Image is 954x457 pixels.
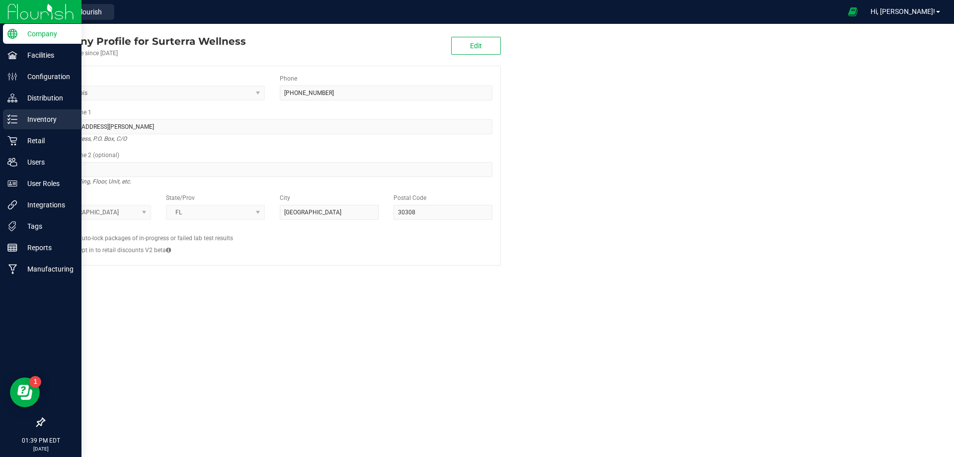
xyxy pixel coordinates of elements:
[7,264,17,274] inline-svg: Manufacturing
[52,227,492,234] h2: Configs
[17,71,77,83] p: Configuration
[470,42,482,50] span: Edit
[44,34,246,49] div: Surterra Wellness
[7,29,17,39] inline-svg: Company
[17,178,77,189] p: User Roles
[17,156,77,168] p: Users
[78,246,171,255] label: Opt in to retail discounts V2 beta
[451,37,501,55] button: Edit
[17,220,77,232] p: Tags
[7,50,17,60] inline-svg: Facilities
[394,205,492,220] input: Postal Code
[52,151,119,160] label: Address Line 2 (optional)
[52,133,127,145] i: Street address, P.O. Box, C/O
[17,113,77,125] p: Inventory
[280,193,290,202] label: City
[7,114,17,124] inline-svg: Inventory
[7,221,17,231] inline-svg: Tags
[280,86,492,100] input: (123) 456-7890
[842,2,864,21] span: Open Ecommerce Menu
[7,200,17,210] inline-svg: Integrations
[17,92,77,104] p: Distribution
[17,242,77,254] p: Reports
[7,72,17,82] inline-svg: Configuration
[166,193,195,202] label: State/Prov
[10,377,40,407] iframe: Resource center
[17,199,77,211] p: Integrations
[7,179,17,188] inline-svg: User Roles
[280,74,297,83] label: Phone
[280,205,379,220] input: City
[7,93,17,103] inline-svg: Distribution
[52,119,492,134] input: Address
[44,49,246,58] div: Account active since [DATE]
[78,234,233,243] label: Auto-lock packages of in-progress or failed lab test results
[17,135,77,147] p: Retail
[7,243,17,253] inline-svg: Reports
[7,136,17,146] inline-svg: Retail
[394,193,426,202] label: Postal Code
[17,263,77,275] p: Manufacturing
[7,157,17,167] inline-svg: Users
[52,162,492,177] input: Suite, Building, Unit, etc.
[17,28,77,40] p: Company
[4,436,77,445] p: 01:39 PM EDT
[17,49,77,61] p: Facilities
[29,376,41,388] iframe: Resource center unread badge
[52,176,131,187] i: Suite, Building, Floor, Unit, etc.
[4,445,77,453] p: [DATE]
[871,7,935,15] span: Hi, [PERSON_NAME]!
